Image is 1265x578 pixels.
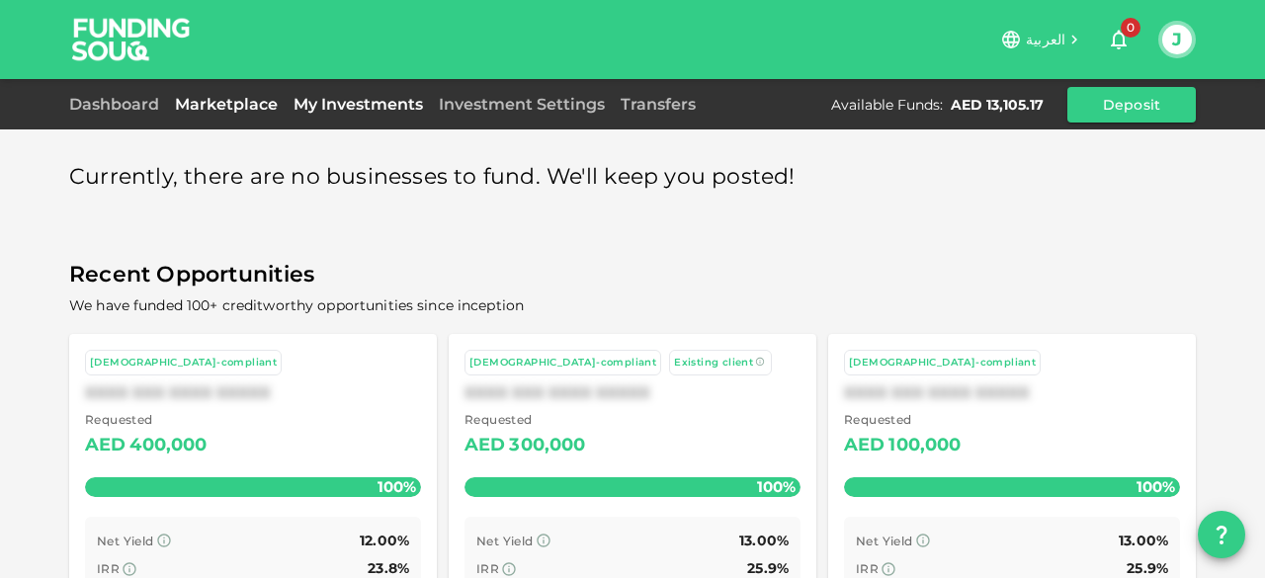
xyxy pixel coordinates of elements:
span: 23.8% [368,559,409,577]
div: 400,000 [129,430,207,461]
button: J [1162,25,1192,54]
span: 25.9% [1127,559,1168,577]
span: IRR [476,561,499,576]
span: Net Yield [97,534,154,548]
span: 100% [1132,472,1180,501]
div: XXXX XXX XXXX XXXXX [844,383,1180,402]
span: Net Yield [856,534,913,548]
div: AED [464,430,505,461]
a: Dashboard [69,95,167,114]
button: 0 [1099,20,1138,59]
span: 0 [1121,18,1140,38]
span: العربية [1026,31,1065,48]
span: IRR [856,561,879,576]
a: Marketplace [167,95,286,114]
a: Transfers [613,95,704,114]
span: Requested [464,410,586,430]
div: [DEMOGRAPHIC_DATA]-compliant [849,355,1036,372]
div: AED 13,105.17 [951,95,1044,115]
div: AED [85,430,126,461]
a: Investment Settings [431,95,613,114]
span: IRR [97,561,120,576]
span: 13.00% [739,532,789,549]
span: Existing client [674,356,753,369]
span: Requested [844,410,962,430]
div: XXXX XXX XXXX XXXXX [464,383,801,402]
span: Net Yield [476,534,534,548]
span: Recent Opportunities [69,256,1196,294]
button: question [1198,511,1245,558]
span: 25.9% [747,559,789,577]
span: We have funded 100+ creditworthy opportunities since inception [69,296,524,314]
div: XXXX XXX XXXX XXXXX [85,383,421,402]
span: 13.00% [1119,532,1168,549]
div: [DEMOGRAPHIC_DATA]-compliant [469,355,656,372]
div: AED [844,430,885,461]
span: 100% [373,472,421,501]
a: My Investments [286,95,431,114]
div: Available Funds : [831,95,943,115]
span: 12.00% [360,532,409,549]
span: Currently, there are no businesses to fund. We'll keep you posted! [69,158,796,197]
span: Requested [85,410,208,430]
button: Deposit [1067,87,1196,123]
div: [DEMOGRAPHIC_DATA]-compliant [90,355,277,372]
div: 100,000 [888,430,961,461]
span: 100% [752,472,801,501]
div: 300,000 [509,430,585,461]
